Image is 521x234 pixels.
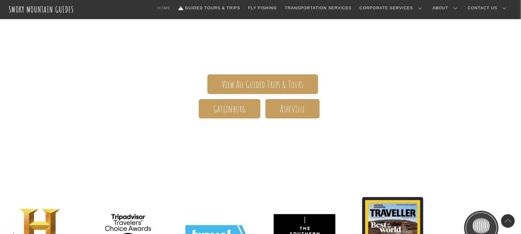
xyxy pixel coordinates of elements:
a: Contact Us [465,2,511,15]
a: Smoky Mountain Guides [9,4,74,15]
a: View All Guided Trips & Tours [207,74,318,94]
a: Gatlinburg [199,99,260,119]
a: About [430,2,462,15]
a: Home [155,2,173,15]
span: View All Guided Trips & Tours [222,81,304,88]
a: Asheville [265,99,320,119]
span: Asheville [280,106,305,112]
span: The ONLY one-stop, full Service Guide Company for the Gatlinburg and [GEOGRAPHIC_DATA] side of th... [81,9,440,56]
a: Corporate Services [357,2,427,15]
a: Transportation Services [282,2,354,15]
a: Guided Tours & Trips [176,2,243,15]
h1: Your adventure starts here. [81,128,440,143]
a: Fly Fishing [246,2,279,15]
span: Gatlinburg [213,106,246,112]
